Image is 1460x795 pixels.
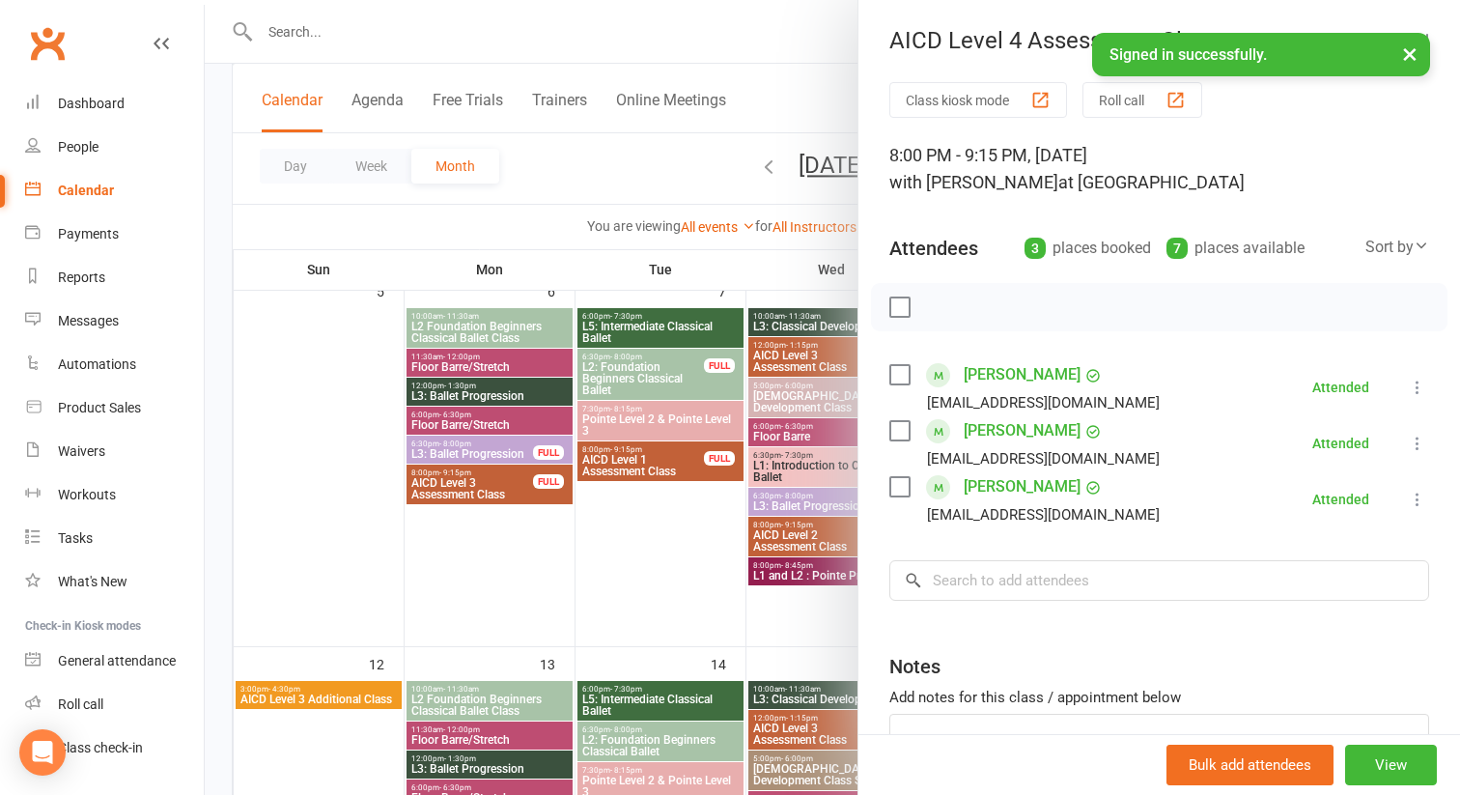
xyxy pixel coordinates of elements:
div: Dashboard [58,96,125,111]
div: [EMAIL_ADDRESS][DOMAIN_NAME] [927,390,1160,415]
div: Attended [1312,493,1369,506]
div: Attended [1312,437,1369,450]
div: places booked [1025,235,1151,262]
a: Messages [25,299,204,343]
a: [PERSON_NAME] [964,359,1081,390]
a: Waivers [25,430,204,473]
a: Calendar [25,169,204,213]
div: Product Sales [58,400,141,415]
button: × [1392,33,1427,74]
div: Attendees [889,235,978,262]
a: General attendance kiosk mode [25,639,204,683]
span: at [GEOGRAPHIC_DATA] [1058,172,1245,192]
div: Sort by [1365,235,1429,260]
div: Waivers [58,443,105,459]
a: Clubworx [23,19,71,68]
div: 8:00 PM - 9:15 PM, [DATE] [889,142,1429,196]
a: What's New [25,560,204,604]
div: Tasks [58,530,93,546]
div: Payments [58,226,119,241]
span: Signed in successfully. [1109,45,1267,64]
a: Product Sales [25,386,204,430]
div: Messages [58,313,119,328]
div: 3 [1025,238,1046,259]
a: Payments [25,213,204,256]
a: Automations [25,343,204,386]
div: Add notes for this class / appointment below [889,686,1429,709]
div: Calendar [58,183,114,198]
button: Class kiosk mode [889,82,1067,118]
div: [EMAIL_ADDRESS][DOMAIN_NAME] [927,502,1160,527]
div: What's New [58,574,127,589]
div: Notes [889,653,941,680]
div: AICD Level 4 Assessment Class [858,27,1460,54]
a: Dashboard [25,82,204,126]
button: View [1345,745,1437,785]
div: Open Intercom Messenger [19,729,66,776]
div: 7 [1166,238,1188,259]
a: Roll call [25,683,204,726]
a: [PERSON_NAME] [964,471,1081,502]
button: Bulk add attendees [1166,745,1334,785]
a: Workouts [25,473,204,517]
a: [PERSON_NAME] [964,415,1081,446]
div: General attendance [58,653,176,668]
a: Reports [25,256,204,299]
div: Roll call [58,696,103,712]
div: People [58,139,98,155]
div: [EMAIL_ADDRESS][DOMAIN_NAME] [927,446,1160,471]
div: places available [1166,235,1305,262]
button: Roll call [1082,82,1202,118]
a: Tasks [25,517,204,560]
span: with [PERSON_NAME] [889,172,1058,192]
div: Reports [58,270,105,285]
a: People [25,126,204,169]
div: Attended [1312,381,1369,394]
a: Class kiosk mode [25,726,204,770]
div: Automations [58,356,136,372]
input: Search to add attendees [889,560,1429,601]
div: Class check-in [58,740,143,755]
div: Workouts [58,487,116,502]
